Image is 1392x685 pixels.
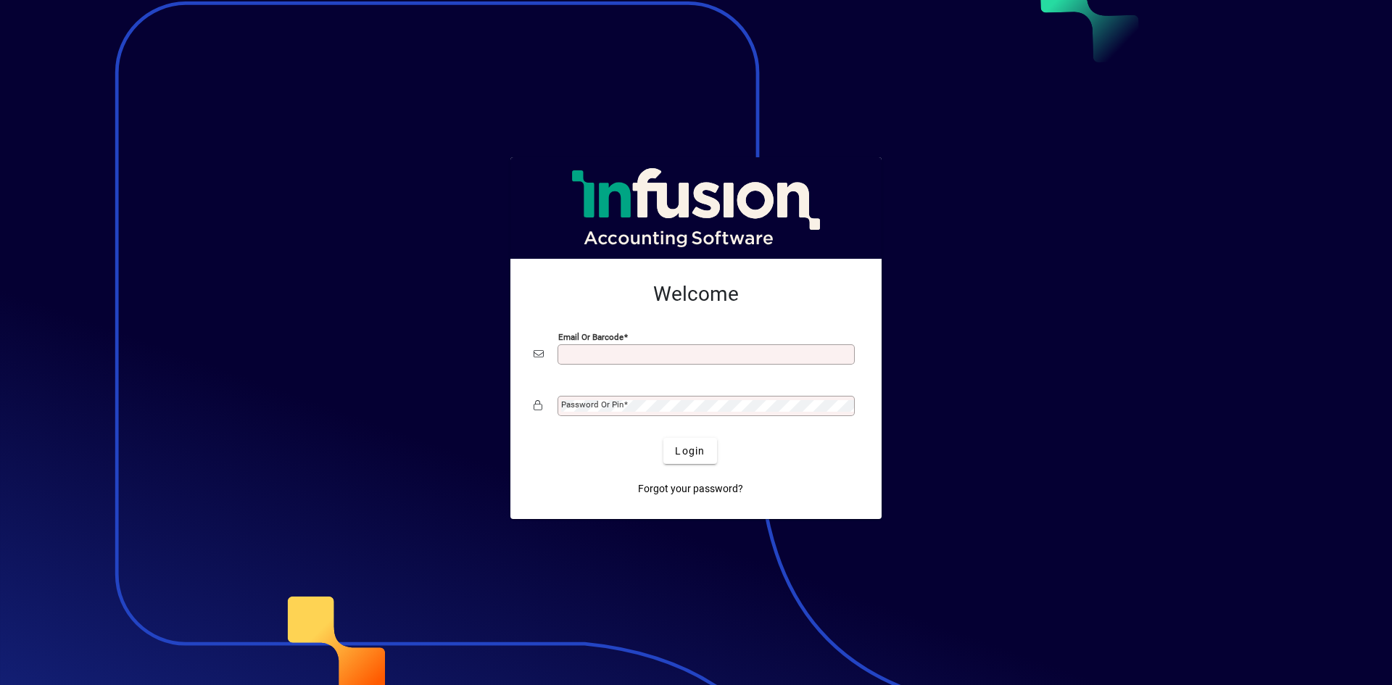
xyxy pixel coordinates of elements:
[663,438,716,464] button: Login
[561,399,623,410] mat-label: Password or Pin
[534,282,858,307] h2: Welcome
[558,332,623,342] mat-label: Email or Barcode
[675,444,705,459] span: Login
[638,481,743,497] span: Forgot your password?
[632,476,749,502] a: Forgot your password?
